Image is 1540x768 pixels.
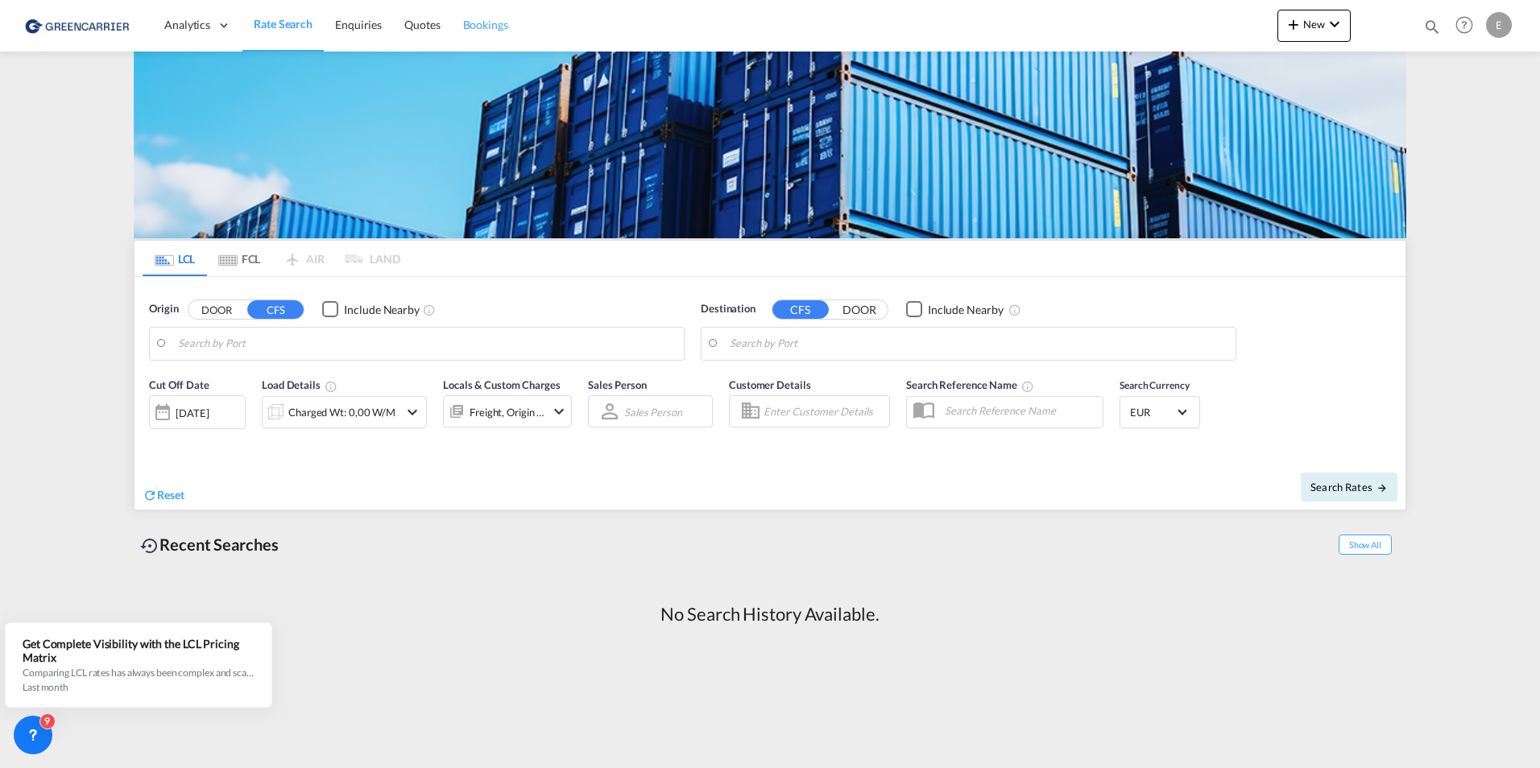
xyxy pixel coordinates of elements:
[772,300,829,319] button: CFS
[1120,379,1190,391] span: Search Currency
[1284,14,1303,34] md-icon: icon-plus 400-fg
[1130,405,1175,419] span: EUR
[701,301,756,317] span: Destination
[335,18,382,31] span: Enquiries
[262,378,337,391] span: Load Details
[262,396,427,428] div: Charged Wt: 0,00 W/Micon-chevron-down
[729,378,810,391] span: Customer Details
[149,378,209,391] span: Cut Off Date
[149,301,178,317] span: Origin
[1486,12,1512,38] div: E
[1021,380,1034,393] md-icon: Your search will be saved by the below given name
[143,488,157,502] md-icon: icon-refresh
[1128,400,1191,423] md-select: Select Currency: € EUREuro
[549,402,569,421] md-icon: icon-chevron-down
[1423,18,1441,35] md-icon: icon-magnify
[176,406,209,420] div: [DATE]
[288,401,395,423] div: Charged Wt: 0,00 W/M
[764,399,884,423] input: Enter Customer Details
[623,400,684,423] md-select: Sales Person
[423,303,436,316] md-icon: Unchecked: Ignores neighbouring ports when fetching rates.Checked : Includes neighbouring ports w...
[1310,481,1388,493] span: Search Rates
[1301,473,1397,502] button: Search Ratesicon-arrow-right
[207,241,271,276] md-tab-item: FCL
[937,398,1103,423] input: Search Reference Name
[164,17,210,33] span: Analytics
[730,332,1227,356] input: Search by Port
[928,302,1004,318] div: Include Nearby
[906,378,1034,391] span: Search Reference Name
[588,378,647,391] span: Sales Person
[157,488,184,502] span: Reset
[660,602,879,627] div: No Search History Available.
[149,427,161,449] md-datepicker: Select
[1451,11,1486,40] div: Help
[322,301,420,318] md-checkbox: Checkbox No Ink
[149,395,246,429] div: [DATE]
[135,277,1405,510] div: Origin DOOR CFS Checkbox No InkUnchecked: Ignores neighbouring ports when fetching rates.Checked ...
[143,241,207,276] md-tab-item: LCL
[463,18,508,31] span: Bookings
[1008,303,1021,316] md-icon: Unchecked: Ignores neighbouring ports when fetching rates.Checked : Includes neighbouring ports w...
[143,241,400,276] md-pagination-wrapper: Use the left and right arrow keys to navigate between tabs
[254,17,313,31] span: Rate Search
[140,536,159,555] md-icon: icon-backup-restore
[403,403,422,422] md-icon: icon-chevron-down
[1451,11,1478,39] span: Help
[134,526,285,563] div: Recent Searches
[143,487,184,505] div: icon-refreshReset
[470,401,545,423] div: Freight Origin Destination
[1376,482,1388,493] md-icon: icon-arrow-right
[24,7,133,43] img: 1378a7308afe11ef83610d9e779c6b34.png
[134,52,1406,238] img: GreenCarrierFCL_LCL.png
[1339,535,1392,555] span: Show All
[178,332,676,356] input: Search by Port
[1284,18,1344,31] span: New
[443,395,572,427] div: Freight Origin Destinationicon-chevron-down
[443,378,561,391] span: Locals & Custom Charges
[831,300,888,319] button: DOOR
[906,301,1004,318] md-checkbox: Checkbox No Ink
[1423,18,1441,42] div: icon-magnify
[325,380,337,393] md-icon: Chargeable Weight
[247,300,304,319] button: CFS
[344,302,420,318] div: Include Nearby
[1325,14,1344,34] md-icon: icon-chevron-down
[404,18,440,31] span: Quotes
[188,300,245,319] button: DOOR
[1277,10,1351,42] button: icon-plus 400-fgNewicon-chevron-down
